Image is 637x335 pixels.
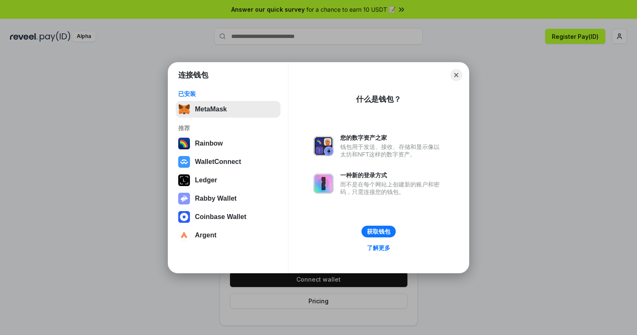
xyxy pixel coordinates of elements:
div: 您的数字资产之家 [340,134,444,141]
button: Close [450,69,462,81]
div: MetaMask [195,106,227,113]
img: svg+xml,%3Csvg%20width%3D%2228%22%20height%3D%2228%22%20viewBox%3D%220%200%2028%2028%22%20fill%3D... [178,211,190,223]
div: Rabby Wallet [195,195,237,202]
img: svg+xml,%3Csvg%20width%3D%22120%22%20height%3D%22120%22%20viewBox%3D%220%200%20120%20120%22%20fil... [178,138,190,149]
div: 一种新的登录方式 [340,171,444,179]
img: svg+xml,%3Csvg%20width%3D%2228%22%20height%3D%2228%22%20viewBox%3D%220%200%2028%2028%22%20fill%3D... [178,156,190,168]
button: Rabby Wallet [176,190,281,207]
div: 已安装 [178,90,278,98]
button: Rainbow [176,135,281,152]
div: Argent [195,232,217,239]
div: Rainbow [195,140,223,147]
div: 而不是在每个网站上创建新的账户和密码，只需连接您的钱包。 [340,181,444,196]
button: Ledger [176,172,281,189]
button: 获取钱包 [361,226,396,237]
div: 推荐 [178,124,278,132]
button: Argent [176,227,281,244]
h1: 连接钱包 [178,70,208,80]
div: 什么是钱包？ [356,94,401,104]
button: WalletConnect [176,154,281,170]
img: svg+xml,%3Csvg%20xmlns%3D%22http%3A%2F%2Fwww.w3.org%2F2000%2Fsvg%22%20width%3D%2228%22%20height%3... [178,174,190,186]
div: 钱包用于发送、接收、存储和显示像以太坊和NFT这样的数字资产。 [340,143,444,158]
div: WalletConnect [195,158,241,166]
button: Coinbase Wallet [176,209,281,225]
div: 获取钱包 [367,228,390,235]
img: svg+xml,%3Csvg%20width%3D%2228%22%20height%3D%2228%22%20viewBox%3D%220%200%2028%2028%22%20fill%3D... [178,229,190,241]
img: svg+xml,%3Csvg%20xmlns%3D%22http%3A%2F%2Fwww.w3.org%2F2000%2Fsvg%22%20fill%3D%22none%22%20viewBox... [178,193,190,204]
a: 了解更多 [362,242,395,253]
button: MetaMask [176,101,281,118]
img: svg+xml,%3Csvg%20fill%3D%22none%22%20height%3D%2233%22%20viewBox%3D%220%200%2035%2033%22%20width%... [178,103,190,115]
div: 了解更多 [367,244,390,252]
img: svg+xml,%3Csvg%20xmlns%3D%22http%3A%2F%2Fwww.w3.org%2F2000%2Fsvg%22%20fill%3D%22none%22%20viewBox... [313,136,334,156]
div: Ledger [195,176,217,184]
div: Coinbase Wallet [195,213,246,221]
img: svg+xml,%3Csvg%20xmlns%3D%22http%3A%2F%2Fwww.w3.org%2F2000%2Fsvg%22%20fill%3D%22none%22%20viewBox... [313,174,334,194]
